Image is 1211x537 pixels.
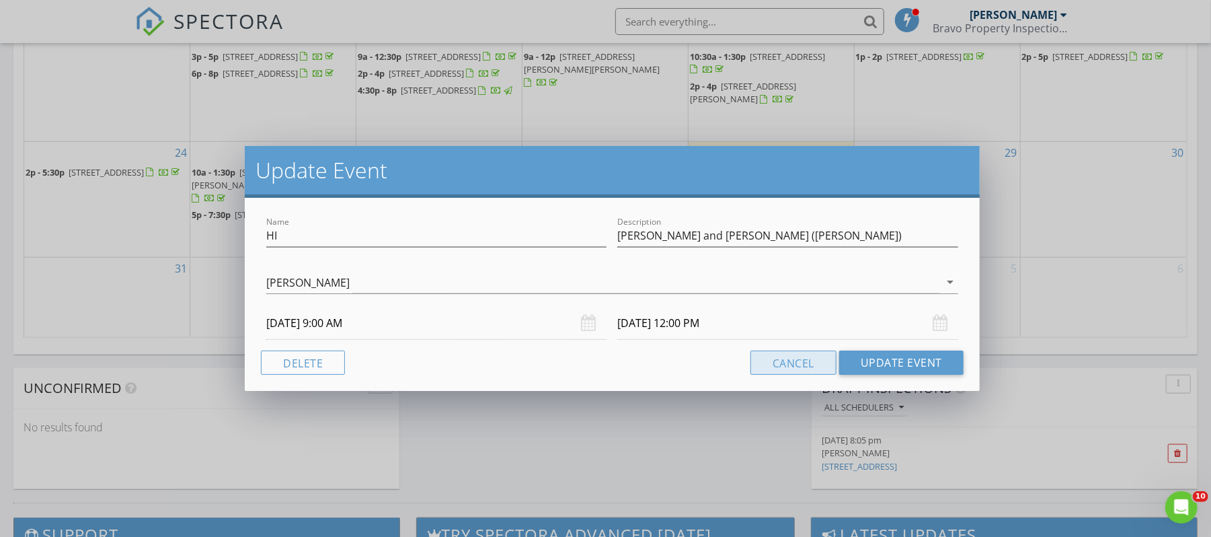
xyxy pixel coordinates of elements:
[256,157,969,184] h2: Update Event
[839,351,964,375] button: Update Event
[942,274,958,290] i: arrow_drop_down
[266,307,607,340] input: Select date
[261,351,345,375] button: Delete
[750,351,836,375] button: Cancel
[266,277,350,289] div: [PERSON_NAME]
[617,307,958,340] input: Select date
[1193,491,1208,502] span: 10
[1165,491,1198,524] iframe: Intercom live chat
